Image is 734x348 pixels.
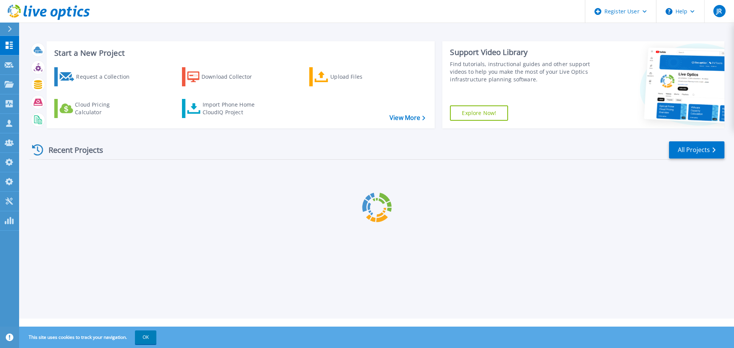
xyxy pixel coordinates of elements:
div: Cloud Pricing Calculator [75,101,136,116]
div: Import Phone Home CloudIQ Project [203,101,262,116]
div: Upload Files [330,69,391,84]
span: This site uses cookies to track your navigation. [21,330,156,344]
a: View More [390,114,425,121]
a: All Projects [669,141,724,159]
div: Download Collector [201,69,263,84]
h3: Start a New Project [54,49,425,57]
button: OK [135,330,156,344]
div: Support Video Library [450,47,594,57]
div: Request a Collection [76,69,137,84]
div: Recent Projects [29,141,114,159]
div: Find tutorials, instructional guides and other support videos to help you make the most of your L... [450,60,594,83]
a: Request a Collection [54,67,140,86]
a: Cloud Pricing Calculator [54,99,140,118]
a: Download Collector [182,67,267,86]
span: JR [716,8,722,14]
a: Explore Now! [450,105,508,121]
a: Upload Files [309,67,395,86]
